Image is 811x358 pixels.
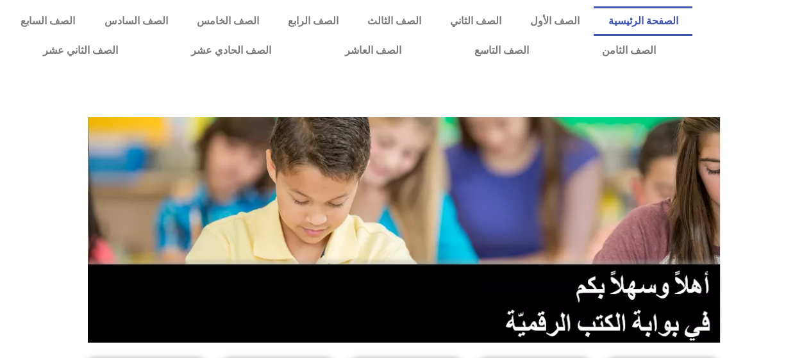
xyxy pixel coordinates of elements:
a: الصف السابع [6,6,90,36]
a: الصف الثامن [565,36,692,65]
a: الصف الحادي عشر [155,36,308,65]
a: الصف الرابع [273,6,353,36]
a: الصف الخامس [182,6,273,36]
a: الصف الثالث [353,6,435,36]
a: الصف العاشر [308,36,438,65]
a: الصف الثاني عشر [6,36,155,65]
a: الصفحة الرئيسية [594,6,692,36]
a: الصف السادس [90,6,182,36]
a: الصف التاسع [438,36,565,65]
a: الصف الأول [515,6,594,36]
a: الصف الثاني [435,6,515,36]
